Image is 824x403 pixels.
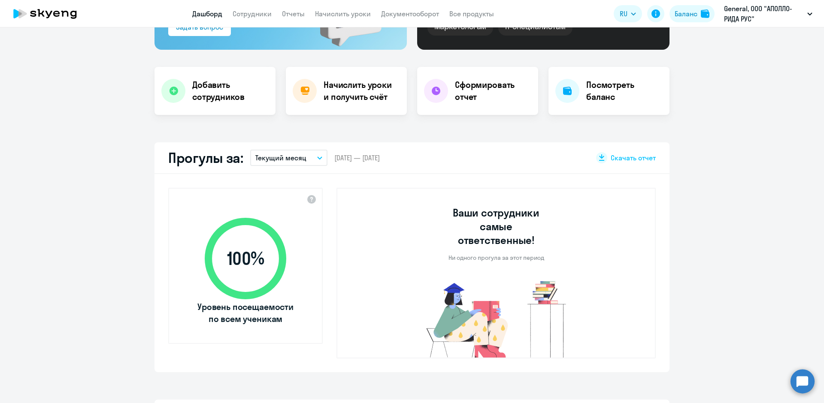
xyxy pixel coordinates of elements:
button: Балансbalance [669,5,715,22]
span: Скачать отчет [611,153,656,162]
span: 100 % [196,248,295,269]
a: Начислить уроки [315,9,371,18]
a: Все продукты [449,9,494,18]
h4: Добавить сотрудников [192,79,269,103]
button: RU [614,5,642,22]
h4: Сформировать отчет [455,79,531,103]
p: General, ООО "АПОЛЛО-РИДА РУС" [724,3,804,24]
h2: Прогулы за: [168,149,243,166]
a: Дашборд [192,9,222,18]
button: Задать вопрос [168,19,231,36]
span: Уровень посещаемости по всем ученикам [196,301,295,325]
div: Баланс [675,9,697,19]
a: Отчеты [282,9,305,18]
img: balance [701,9,709,18]
img: no-truants [410,279,582,358]
button: Текущий месяц [250,150,327,166]
h4: Начислить уроки и получить счёт [324,79,398,103]
span: RU [620,9,627,19]
h3: Ваши сотрудники самые ответственные! [441,206,551,247]
p: Текущий месяц [255,153,306,163]
span: [DATE] — [DATE] [334,153,380,162]
h4: Посмотреть баланс [586,79,663,103]
button: General, ООО "АПОЛЛО-РИДА РУС" [720,3,817,24]
a: Сотрудники [233,9,272,18]
a: Документооборот [381,9,439,18]
p: Ни одного прогула за этот период [448,254,544,262]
